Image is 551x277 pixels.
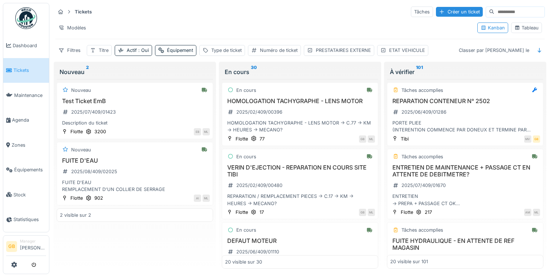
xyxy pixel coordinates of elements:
[3,182,49,207] a: Stock
[401,227,443,233] div: Tâches accomplies
[70,195,83,201] div: Flotte
[533,209,540,216] div: ML
[60,212,91,219] div: 2 visible sur 2
[524,135,531,143] div: MV
[3,33,49,58] a: Dashboard
[3,108,49,133] a: Agenda
[316,47,371,54] div: PRESTATAIRES EXTERNE
[401,109,446,115] div: 2025/06/409/01286
[236,87,256,94] div: En cours
[20,239,46,244] div: Manager
[3,158,49,183] a: Équipements
[390,164,540,178] h3: ENTRETIEN DE MAINTENANCE + PASSAGE CT EN ATTENTE DE DEBITMETRE?
[14,92,46,99] span: Maintenance
[236,248,279,255] div: 2025/06/409/01110
[514,24,539,31] div: Tableau
[3,83,49,108] a: Maintenance
[236,153,256,160] div: En cours
[524,209,531,216] div: AM
[55,45,84,56] div: Filtres
[211,47,242,54] div: Type de ticket
[251,68,257,76] sup: 30
[533,135,540,143] div: GB
[127,47,149,54] div: Actif
[368,135,375,143] div: ML
[70,128,83,135] div: Flotte
[13,216,46,223] span: Statistiques
[13,42,46,49] span: Dashboard
[401,135,409,142] div: Tibi
[71,168,117,175] div: 2025/08/409/02025
[72,8,95,15] strong: Tickets
[260,47,298,54] div: Numéro de ticket
[236,109,282,115] div: 2025/02/409/00396
[436,7,483,17] div: Créer un ticket
[60,98,210,105] h3: Test Ticket EmB
[13,191,46,198] span: Stock
[456,45,532,56] div: Classer par [PERSON_NAME] le
[55,23,89,33] div: Modèles
[225,119,375,133] div: HOMOLOGATION TACHYGRAPHE - LENS MOTOR -> C.77 -> KM -> HEURES -> MECANO?
[13,67,46,74] span: Tickets
[14,166,46,173] span: Équipements
[236,209,248,216] div: Flotte
[236,135,248,142] div: Flotte
[390,193,540,207] div: ENTRETIEN -> PREPA + PASSAGE CT OK -> EN ATTENTE DEBIMETRE D'AIR EN COMMANDE -> REMPLACEMENT PLAQ...
[390,98,540,105] h3: REPARATION CONTENEUR N° 2502
[203,195,210,202] div: ML
[236,182,282,189] div: 2025/02/409/00480
[225,98,375,105] h3: HOMOLOGATION TACHYGRAPHE - LENS MOTOR
[167,47,193,54] div: Équipement
[3,58,49,83] a: Tickets
[368,209,375,216] div: ML
[12,117,46,123] span: Agenda
[15,7,37,29] img: Badge_color-CXgf-gQk.svg
[481,24,505,31] div: Kanban
[20,239,46,254] li: [PERSON_NAME]
[60,119,210,126] div: Description du ticket
[390,258,428,265] div: 20 visible sur 101
[401,153,443,160] div: Tâches accomplies
[203,128,210,135] div: ML
[225,164,375,178] h3: VERIN D'EJECTION - REPARATION EN COURS SITE TIBI
[12,142,46,148] span: Zones
[359,135,366,143] div: GB
[6,241,17,252] li: GB
[194,195,201,202] div: AI
[3,133,49,158] a: Zones
[359,209,366,216] div: GB
[71,87,91,94] div: Nouveau
[425,209,432,216] div: 217
[3,207,49,232] a: Statistiques
[225,258,262,265] div: 20 visible sur 30
[390,119,540,133] div: PORTE PLIEE (INTERENTION COMMENCE PAR DONEUX ET TERMINE PAR [PERSON_NAME])
[94,128,106,135] div: 3200
[94,195,103,201] div: 902
[401,87,443,94] div: Tâches accomplies
[225,68,375,76] div: En cours
[236,227,256,233] div: En cours
[60,179,210,193] div: FUITE D'EAU REMPLACEMENT D'UN COLLIER DE SERRAGE
[390,237,540,251] h3: FUITE HYDRAULIQUE - EN ATTENTE DE REF MAGASIN
[389,47,425,54] div: ETAT VEHICULE
[225,237,375,244] h3: DEFAUT MOTEUR
[6,239,46,256] a: GB Manager[PERSON_NAME]
[390,68,540,76] div: À vérifier
[260,209,264,216] div: 17
[99,47,109,54] div: Titre
[225,193,375,207] div: REPARATION / REMPLACEMENT PIECES -> C.17 -> KM -> HEURES -> MECANO?
[71,109,116,115] div: 2025/07/409/01423
[71,146,91,153] div: Nouveau
[401,182,446,189] div: 2025/07/409/01670
[260,135,265,142] div: 77
[416,68,423,76] sup: 101
[137,48,149,53] span: : Oui
[86,68,89,76] sup: 2
[60,157,210,164] h3: FUITE D'EAU
[411,7,433,17] div: Tâches
[194,128,201,135] div: EB
[401,209,413,216] div: Flotte
[60,68,210,76] div: Nouveau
